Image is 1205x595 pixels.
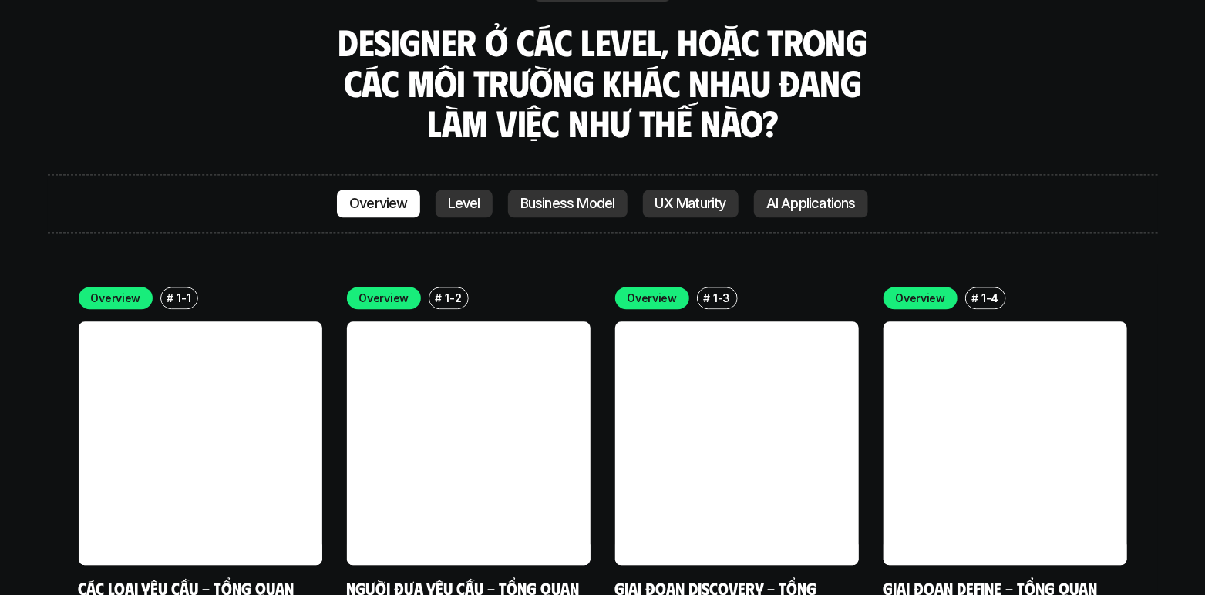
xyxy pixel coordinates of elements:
[703,292,710,304] h6: #
[971,292,978,304] h6: #
[177,290,190,306] p: 1-1
[436,190,493,217] a: Level
[655,196,726,211] p: UX Maturity
[445,290,461,306] p: 1-2
[349,196,408,211] p: Overview
[628,290,678,306] p: Overview
[448,196,480,211] p: Level
[359,290,409,306] p: Overview
[337,190,420,217] a: Overview
[766,196,856,211] p: AI Applications
[435,292,442,304] h6: #
[508,190,628,217] a: Business Model
[167,292,173,304] h6: #
[713,290,730,306] p: 1-3
[333,22,873,143] h3: Designer ở các level, hoặc trong các môi trường khác nhau đang làm việc như thế nào?
[643,190,739,217] a: UX Maturity
[520,196,615,211] p: Business Model
[896,290,946,306] p: Overview
[91,290,141,306] p: Overview
[981,290,998,306] p: 1-4
[754,190,868,217] a: AI Applications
